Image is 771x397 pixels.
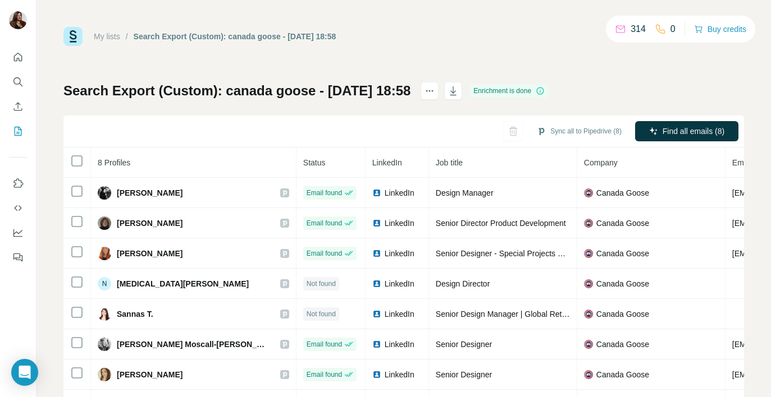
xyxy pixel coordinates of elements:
[732,158,752,167] span: Email
[307,279,336,289] span: Not found
[134,31,336,42] div: Search Export (Custom): canada goose - [DATE] 18:58
[98,186,111,200] img: Avatar
[94,32,120,41] a: My lists
[385,218,414,229] span: LinkedIn
[596,308,649,320] span: Canada Goose
[584,158,618,167] span: Company
[98,307,111,321] img: Avatar
[98,277,111,290] div: N
[117,218,183,229] span: [PERSON_NAME]
[385,278,414,289] span: LinkedIn
[385,187,414,198] span: LinkedIn
[9,11,27,29] img: Avatar
[307,370,342,380] span: Email found
[663,126,724,137] span: Find all emails (8)
[436,249,647,258] span: Senior Designer - Special Projects & [GEOGRAPHIC_DATA]
[9,96,27,117] button: Enrich CSV
[596,187,649,198] span: Canada Goose
[385,308,414,320] span: LinkedIn
[372,158,402,167] span: LinkedIn
[307,309,336,319] span: Not found
[307,218,342,228] span: Email found
[372,310,381,318] img: LinkedIn logo
[126,31,128,42] li: /
[372,340,381,349] img: LinkedIn logo
[63,82,410,100] h1: Search Export (Custom): canada goose - [DATE] 18:58
[117,339,269,350] span: [PERSON_NAME] Moscall-[PERSON_NAME]
[117,248,183,259] span: [PERSON_NAME]
[98,338,111,351] img: Avatar
[63,27,83,46] img: Surfe Logo
[9,173,27,193] button: Use Surfe on LinkedIn
[117,278,249,289] span: [MEDICAL_DATA][PERSON_NAME]
[631,22,646,36] p: 314
[436,219,566,228] span: Senior Director Product Development
[584,249,593,258] img: company-logo
[436,370,492,379] span: Senior Designer
[9,223,27,243] button: Dashboard
[596,369,649,380] span: Canada Goose
[98,368,111,381] img: Avatar
[694,21,746,37] button: Buy credits
[584,188,593,197] img: company-logo
[9,47,27,67] button: Quick start
[436,158,463,167] span: Job title
[635,121,738,141] button: Find all emails (8)
[584,340,593,349] img: company-logo
[98,158,130,167] span: 8 Profiles
[117,369,183,380] span: [PERSON_NAME]
[596,218,649,229] span: Canada Goose
[307,339,342,349] span: Email found
[372,249,381,258] img: LinkedIn logo
[470,84,548,98] div: Enrichment is done
[303,158,326,167] span: Status
[98,216,111,230] img: Avatar
[117,308,153,320] span: Sannas T.
[307,188,342,198] span: Email found
[372,279,381,288] img: LinkedIn logo
[9,72,27,92] button: Search
[9,247,27,267] button: Feedback
[670,22,676,36] p: 0
[385,339,414,350] span: LinkedIn
[596,339,649,350] span: Canada Goose
[421,82,439,100] button: actions
[98,247,111,260] img: Avatar
[9,121,27,141] button: My lists
[9,198,27,218] button: Use Surfe API
[436,310,673,318] span: Senior Design Manager | Global Retail Store Development & Design
[385,248,414,259] span: LinkedIn
[11,359,38,386] div: Open Intercom Messenger
[584,279,593,288] img: company-logo
[584,219,593,228] img: company-logo
[372,188,381,197] img: LinkedIn logo
[529,123,629,140] button: Sync all to Pipedrive (8)
[584,370,593,379] img: company-logo
[307,248,342,258] span: Email found
[436,188,494,197] span: Design Manager
[596,278,649,289] span: Canada Goose
[385,369,414,380] span: LinkedIn
[372,370,381,379] img: LinkedIn logo
[584,310,593,318] img: company-logo
[372,219,381,228] img: LinkedIn logo
[596,248,649,259] span: Canada Goose
[436,340,492,349] span: Senior Designer
[117,187,183,198] span: [PERSON_NAME]
[436,279,490,288] span: Design Director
